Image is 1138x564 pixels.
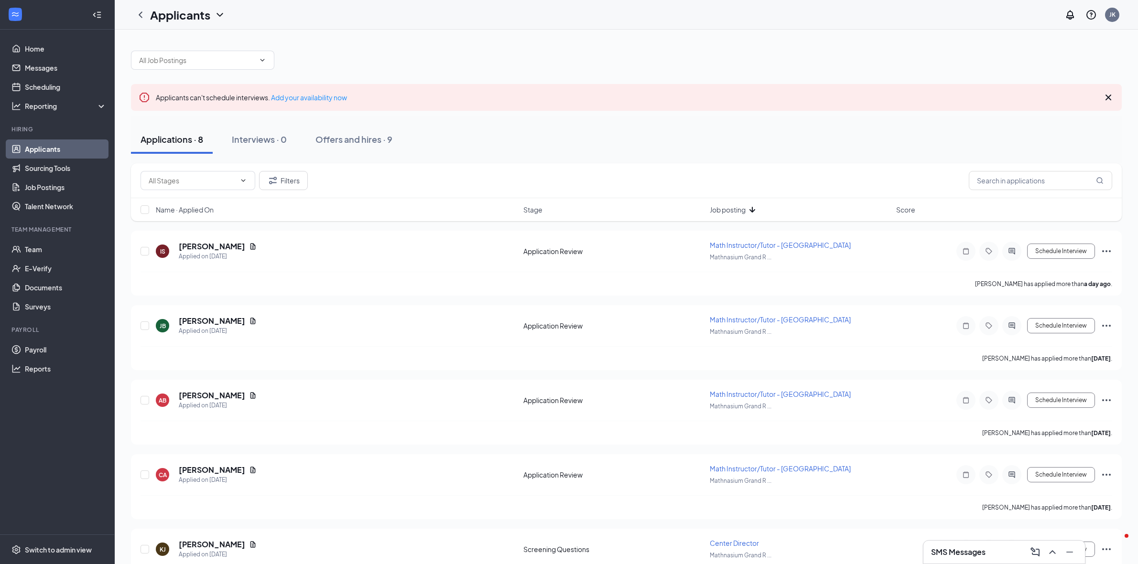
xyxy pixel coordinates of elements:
a: Job Postings [25,178,107,197]
svg: Minimize [1064,546,1075,558]
svg: Tag [983,396,995,404]
button: Schedule Interview [1027,244,1095,259]
h5: [PERSON_NAME] [179,539,245,550]
h1: Applicants [150,7,210,23]
svg: Cross [1103,92,1114,103]
h5: [PERSON_NAME] [179,316,245,326]
b: [DATE] [1091,429,1111,436]
iframe: Intercom live chat [1105,532,1128,554]
a: E-Verify [25,259,107,278]
svg: ChevronDown [259,56,266,64]
div: Application Review [523,470,704,479]
svg: MagnifyingGlass [1096,177,1104,184]
svg: Note [960,396,972,404]
svg: Document [249,466,257,474]
div: Hiring [11,125,105,133]
span: Mathnasium Grand R ... [710,328,771,335]
a: Home [25,39,107,58]
span: Math Instructor/Tutor - [GEOGRAPHIC_DATA] [710,464,851,473]
div: Applied on [DATE] [179,252,257,261]
span: Mathnasium Grand R ... [710,552,771,559]
h3: SMS Messages [931,547,986,557]
svg: Ellipses [1101,543,1112,555]
p: [PERSON_NAME] has applied more than . [982,429,1112,437]
div: Interviews · 0 [232,133,287,145]
div: Team Management [11,225,105,234]
b: [DATE] [1091,355,1111,362]
a: Messages [25,58,107,77]
button: Schedule Interview [1027,393,1095,408]
div: JK [1109,11,1116,19]
p: [PERSON_NAME] has applied more than . [982,354,1112,362]
svg: Error [139,92,150,103]
p: [PERSON_NAME] has applied more than . [975,280,1112,288]
b: [DATE] [1091,504,1111,511]
svg: ActiveChat [1006,396,1018,404]
span: Mathnasium Grand R ... [710,403,771,410]
svg: QuestionInfo [1085,9,1097,21]
a: Surveys [25,297,107,316]
div: IS [160,247,165,255]
button: ComposeMessage [1028,544,1043,560]
div: Reporting [25,101,107,111]
svg: Tag [983,471,995,479]
svg: Tag [983,247,995,255]
svg: ActiveChat [1006,247,1018,255]
div: CA [159,471,167,479]
svg: Document [249,392,257,399]
button: ChevronUp [1045,544,1060,560]
div: KJ [160,545,166,553]
input: All Stages [149,175,236,186]
div: Applied on [DATE] [179,550,257,559]
a: Add your availability now [271,93,347,102]
svg: Document [249,243,257,250]
h5: [PERSON_NAME] [179,241,245,252]
svg: ChevronUp [1047,546,1058,558]
svg: ComposeMessage [1030,546,1041,558]
svg: Note [960,322,972,330]
div: Applications · 8 [141,133,203,145]
a: Talent Network [25,197,107,216]
span: Mathnasium Grand R ... [710,254,771,261]
a: Team [25,240,107,259]
span: Score [896,205,915,214]
a: Reports [25,359,107,378]
svg: Filter [267,175,279,186]
span: Math Instructor/Tutor - [GEOGRAPHIC_DATA] [710,241,851,249]
svg: Ellipses [1101,469,1112,480]
a: Documents [25,278,107,297]
svg: Notifications [1064,9,1076,21]
div: AB [159,396,166,404]
svg: Ellipses [1101,245,1112,257]
svg: Ellipses [1101,320,1112,331]
button: Filter Filters [259,171,308,190]
svg: ChevronDown [239,177,247,184]
p: [PERSON_NAME] has applied more than . [982,503,1112,511]
svg: Note [960,471,972,479]
svg: Analysis [11,101,21,111]
svg: Ellipses [1101,394,1112,406]
svg: Note [960,247,972,255]
svg: ChevronLeft [135,9,146,21]
button: Schedule Interview [1027,467,1095,482]
svg: ActiveChat [1006,471,1018,479]
svg: ArrowDown [747,204,758,215]
a: Sourcing Tools [25,159,107,178]
div: Switch to admin view [25,545,92,554]
input: Search in applications [969,171,1112,190]
a: Scheduling [25,77,107,96]
div: Offers and hires · 9 [315,133,392,145]
div: Applied on [DATE] [179,475,257,485]
a: Payroll [25,340,107,359]
a: Applicants [25,139,107,159]
svg: Document [249,317,257,325]
div: Applied on [DATE] [179,326,257,336]
div: Application Review [523,395,704,405]
svg: Collapse [92,10,102,20]
div: Applied on [DATE] [179,401,257,410]
svg: Document [249,541,257,548]
span: Center Director [710,539,759,547]
span: Job posting [710,205,746,214]
span: Stage [523,205,542,214]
